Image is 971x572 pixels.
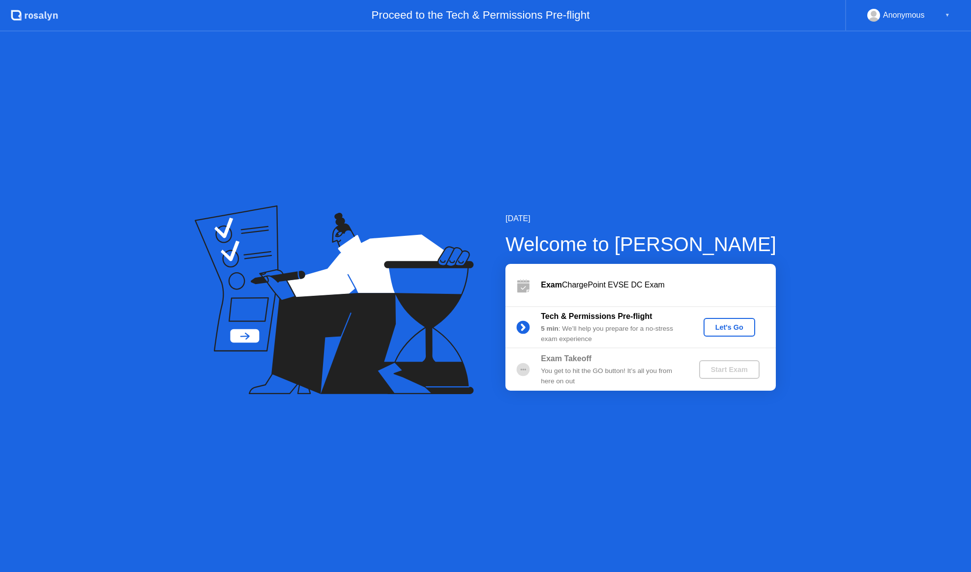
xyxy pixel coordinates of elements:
[541,366,682,386] div: You get to hit the GO button! It’s all you from here on out
[707,323,751,331] div: Let's Go
[883,9,925,22] div: Anonymous
[541,354,591,363] b: Exam Takeoff
[505,213,776,225] div: [DATE]
[704,318,755,337] button: Let's Go
[541,324,682,344] div: : We’ll help you prepare for a no-stress exam experience
[541,279,776,291] div: ChargePoint EVSE DC Exam
[541,312,652,320] b: Tech & Permissions Pre-flight
[541,325,559,332] b: 5 min
[945,9,950,22] div: ▼
[699,360,760,379] button: Start Exam
[541,281,562,289] b: Exam
[703,366,756,373] div: Start Exam
[505,229,776,259] div: Welcome to [PERSON_NAME]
